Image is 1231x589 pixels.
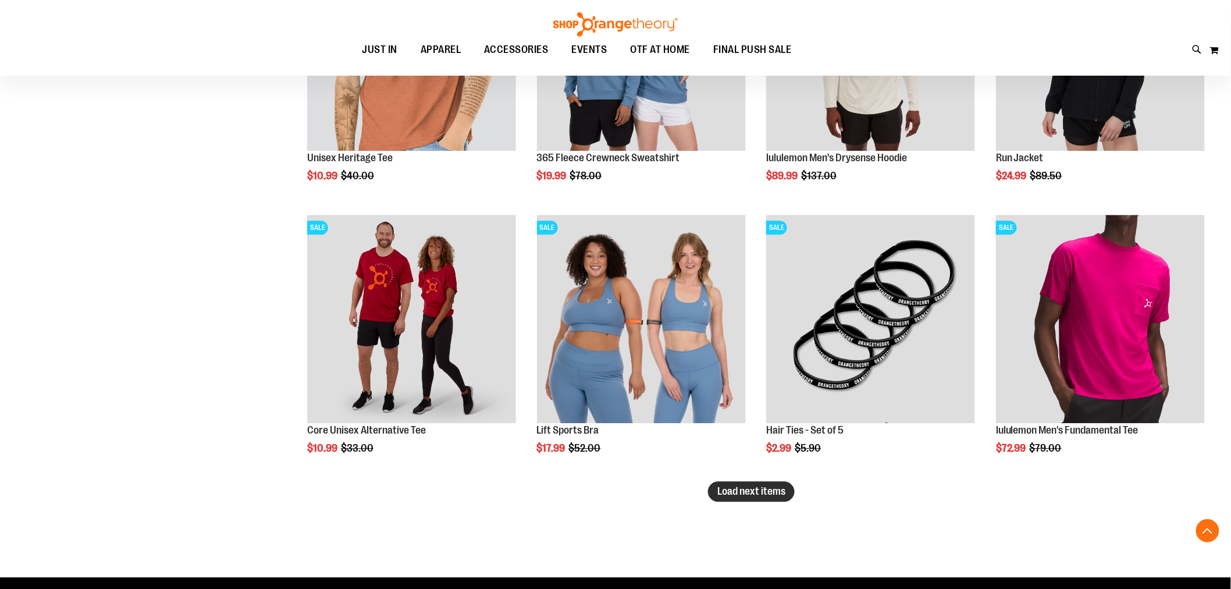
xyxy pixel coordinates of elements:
span: $89.99 [766,170,799,182]
img: Shop Orangetheory [552,12,679,37]
a: Core Unisex Alternative Tee [307,424,426,436]
span: $10.99 [307,442,339,454]
span: $72.99 [996,442,1028,454]
a: Lift Sports Bra [537,424,599,436]
span: ACCESSORIES [484,37,549,63]
img: OTF lululemon Mens The Fundamental T Wild Berry [996,215,1205,424]
div: product [990,209,1211,484]
span: $10.99 [307,170,339,182]
span: OTF AT HOME [631,37,691,63]
button: Load next items [708,481,795,502]
a: JUST IN [350,37,409,63]
span: $2.99 [766,442,793,454]
div: product [301,209,522,484]
a: Product image for Core Unisex Alternative TeeSALE [307,215,516,425]
a: lululemon Men's Drysense Hoodie [766,152,907,164]
span: $40.00 [341,170,376,182]
div: product [531,209,752,484]
a: 365 Fleece Crewneck Sweatshirt [537,152,680,164]
span: $5.90 [795,442,823,454]
span: EVENTS [572,37,607,63]
div: product [760,209,981,484]
a: ACCESSORIES [472,37,560,63]
span: Load next items [717,485,785,497]
span: $19.99 [537,170,568,182]
span: SALE [766,221,787,235]
a: Hair Ties - Set of 5SALE [766,215,975,425]
img: Hair Ties - Set of 5 [766,215,975,424]
a: Unisex Heritage Tee [307,152,393,164]
a: OTF AT HOME [619,37,702,63]
span: FINAL PUSH SALE [713,37,792,63]
span: $24.99 [996,170,1029,182]
a: Hair Ties - Set of 5 [766,424,844,436]
button: Back To Top [1196,519,1219,542]
span: $33.00 [341,442,375,454]
a: Run Jacket [996,152,1044,164]
a: lululemon Men's Fundamental Tee [996,424,1139,436]
img: Product image for Core Unisex Alternative Tee [307,215,516,424]
span: $79.00 [1030,442,1063,454]
span: APPAREL [421,37,461,63]
span: SALE [537,221,558,235]
span: $52.00 [569,442,603,454]
span: $89.50 [1030,170,1064,182]
a: FINAL PUSH SALE [702,37,803,63]
span: $137.00 [801,170,838,182]
a: OTF lululemon Mens The Fundamental T Wild BerrySALE [996,215,1205,425]
a: EVENTS [560,37,619,63]
span: SALE [307,221,328,235]
a: Main of 2024 Covention Lift Sports BraSALE [537,215,746,425]
span: $78.00 [570,170,604,182]
span: JUST IN [362,37,397,63]
a: APPAREL [409,37,473,63]
img: Main of 2024 Covention Lift Sports Bra [537,215,746,424]
span: $17.99 [537,442,567,454]
span: SALE [996,221,1017,235]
